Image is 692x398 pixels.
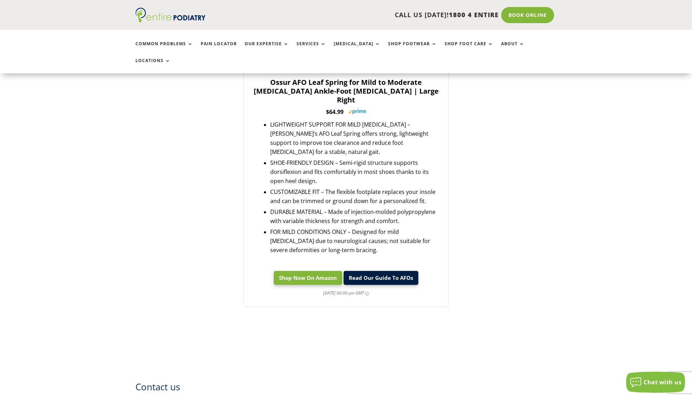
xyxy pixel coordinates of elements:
[201,41,237,56] a: Pain Locator
[135,58,171,73] a: Locations
[644,378,681,386] span: Chat with us
[233,11,499,20] p: CALL US [DATE]!
[445,41,493,56] a: Shop Foot Care
[297,41,326,56] a: Services
[253,78,440,104] a: Ossur AFO Leaf Spring for Mild to Moderate [MEDICAL_DATA] Ankle-Foot [MEDICAL_DATA] | Large Right
[323,290,369,296] div: [DATE] 06:00 pm GMT
[344,271,418,285] a: Read Our Guide To AFOs
[270,187,440,205] li: CUSTOMIZABLE FIT – The flexible footplate replaces your insole and can be trimmed or ground down ...
[135,8,206,22] img: logo (1)
[270,158,440,185] li: SHOE-FRIENDLY DESIGN – Semi-rigid structure supports dorsiflexion and fits comfortably in most sh...
[274,271,342,285] a: Shop Now On Amazon
[270,207,440,225] li: DURABLE MATERIAL – Made of injection-molded polypropylene with variable thickness for strength an...
[270,120,440,156] li: LIGHTWEIGHT SUPPORT FOR MILD [MEDICAL_DATA] – [PERSON_NAME]’s AFO Leaf Spring offers strong, ligh...
[270,227,440,255] li: FOR MILD CONDITIONS ONLY – Designed for mild [MEDICAL_DATA] due to neurological causes; not suita...
[326,108,344,116] span: $64.99
[388,41,437,56] a: Shop Footwear
[501,7,554,23] a: Book Online
[334,41,380,56] a: [MEDICAL_DATA]
[449,11,499,19] span: 1800 4 ENTIRE
[135,41,193,56] a: Common Problems
[501,41,525,56] a: About
[245,41,289,56] a: Our Expertise
[626,372,685,393] button: Chat with us
[135,17,206,24] a: Entire Podiatry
